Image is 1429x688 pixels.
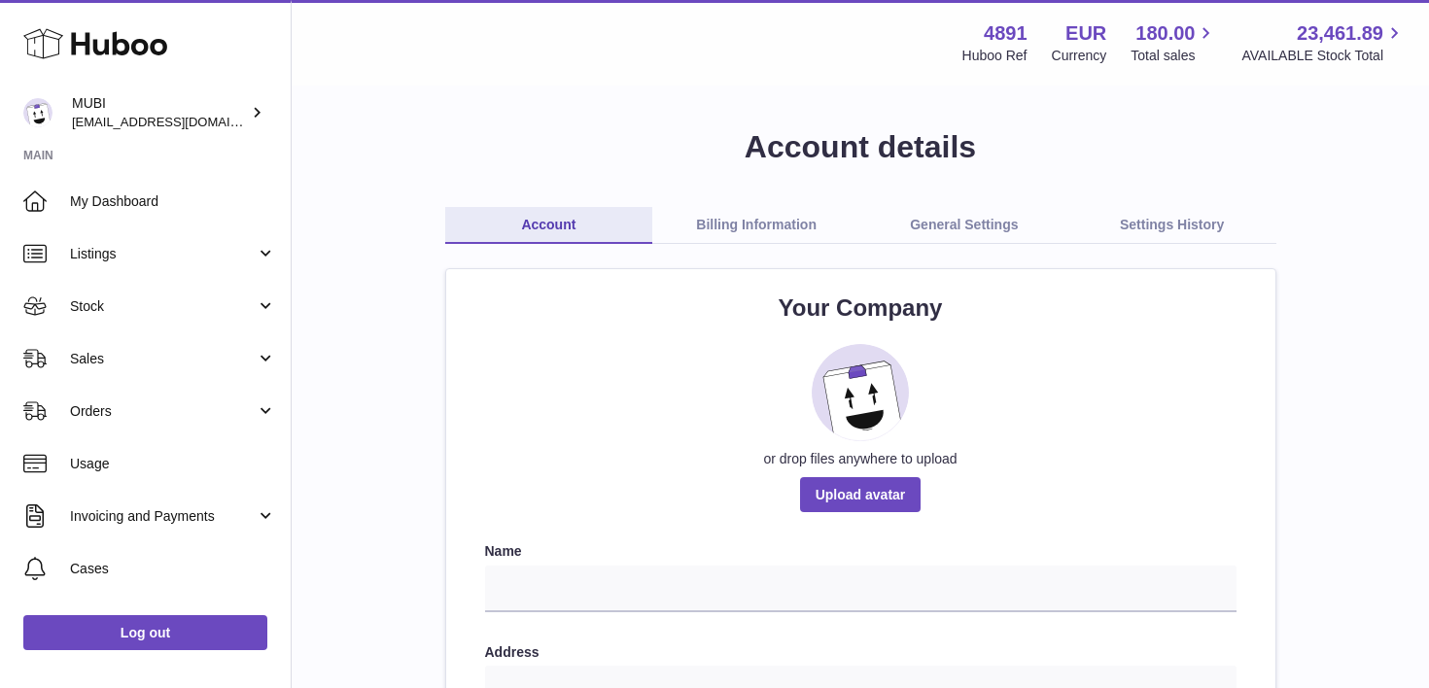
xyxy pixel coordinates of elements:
div: Currency [1052,47,1107,65]
span: My Dashboard [70,192,276,211]
span: Upload avatar [800,477,922,512]
span: Stock [70,297,256,316]
span: Orders [70,402,256,421]
a: 180.00 Total sales [1131,20,1217,65]
a: Settings History [1068,207,1276,244]
span: Total sales [1131,47,1217,65]
div: or drop files anywhere to upload [485,450,1237,468]
strong: EUR [1065,20,1106,47]
span: [EMAIL_ADDRESS][DOMAIN_NAME] [72,114,286,129]
img: shop@mubi.com [23,98,52,127]
label: Name [485,542,1237,561]
span: Usage [70,455,276,473]
span: AVAILABLE Stock Total [1241,47,1406,65]
label: Address [485,643,1237,662]
a: Log out [23,615,267,650]
a: General Settings [860,207,1068,244]
img: placeholder_image.svg [812,344,909,441]
h2: Your Company [485,292,1237,324]
span: Listings [70,245,256,263]
span: Cases [70,560,276,578]
strong: 4891 [984,20,1028,47]
span: 180.00 [1135,20,1195,47]
a: 23,461.89 AVAILABLE Stock Total [1241,20,1406,65]
span: Invoicing and Payments [70,507,256,526]
div: MUBI [72,94,247,131]
span: 23,461.89 [1297,20,1383,47]
div: Huboo Ref [962,47,1028,65]
a: Billing Information [652,207,860,244]
span: Sales [70,350,256,368]
a: Account [445,207,653,244]
h1: Account details [323,126,1398,168]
